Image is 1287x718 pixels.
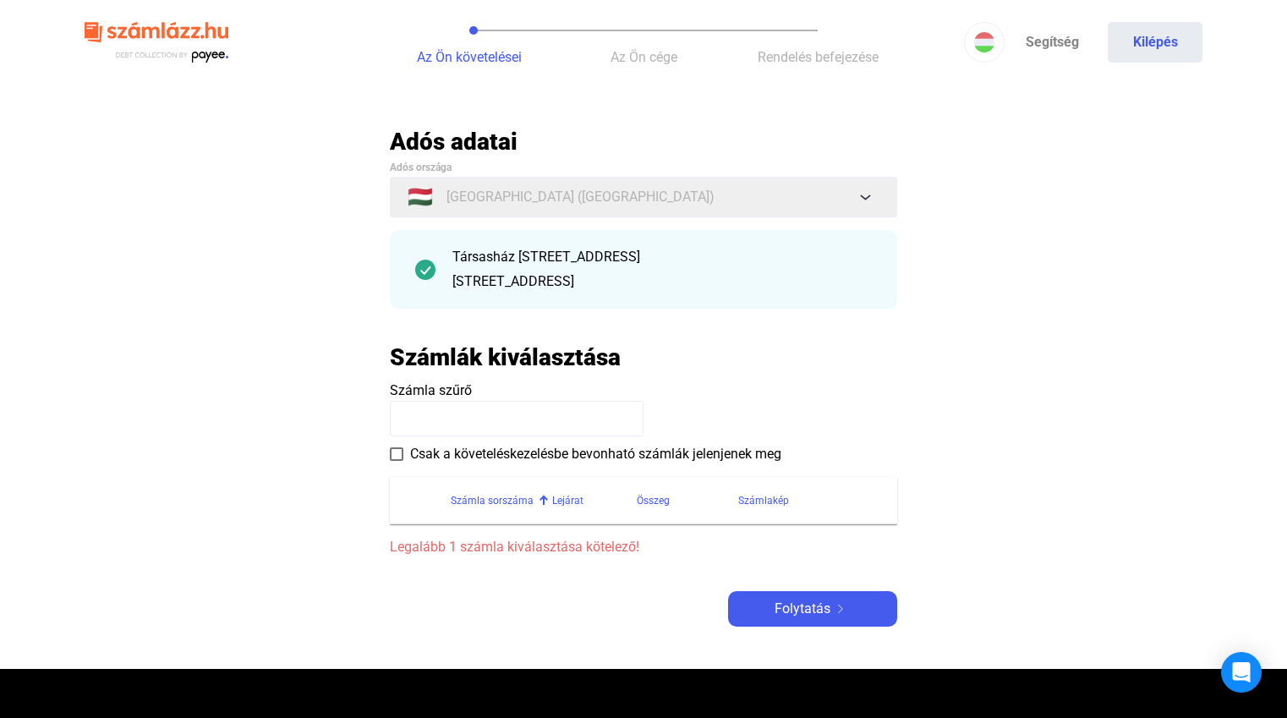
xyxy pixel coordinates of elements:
img: HU [974,32,994,52]
span: Számla szűrő [390,382,472,398]
a: Segítség [1005,22,1099,63]
button: HU [964,22,1005,63]
span: [GEOGRAPHIC_DATA] ([GEOGRAPHIC_DATA]) [446,187,715,207]
span: Adós országa [390,162,452,173]
div: Összeg [637,491,670,511]
span: Rendelés befejezése [758,49,879,65]
span: Csak a követeléskezelésbe bevonható számlák jelenjenek meg [410,444,781,464]
div: Open Intercom Messenger [1221,652,1262,693]
img: arrow-right-white [830,605,851,613]
div: Számla sorszáma [451,491,534,511]
div: Lejárat [552,491,583,511]
img: checkmark-darker-green-circle [415,260,435,280]
span: Az Ön követelései [417,49,522,65]
div: Számlakép [738,491,877,511]
div: Társasház [STREET_ADDRESS] [452,247,872,267]
div: Lejárat [552,491,637,511]
span: Az Ön cége [611,49,677,65]
h2: Számlák kiválasztása [390,343,621,372]
div: Összeg [637,491,738,511]
div: Számlakép [738,491,789,511]
img: szamlazzhu-logo [85,15,228,70]
div: Számla sorszáma [451,491,552,511]
button: 🇭🇺[GEOGRAPHIC_DATA] ([GEOGRAPHIC_DATA]) [390,177,897,217]
div: [STREET_ADDRESS] [452,271,872,292]
button: Kilépés [1108,22,1202,63]
span: 🇭🇺 [408,187,433,207]
button: Folytatásarrow-right-white [728,591,897,627]
span: Legalább 1 számla kiválasztása kötelező! [390,537,897,557]
span: Folytatás [775,599,830,619]
h2: Adós adatai [390,127,897,156]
